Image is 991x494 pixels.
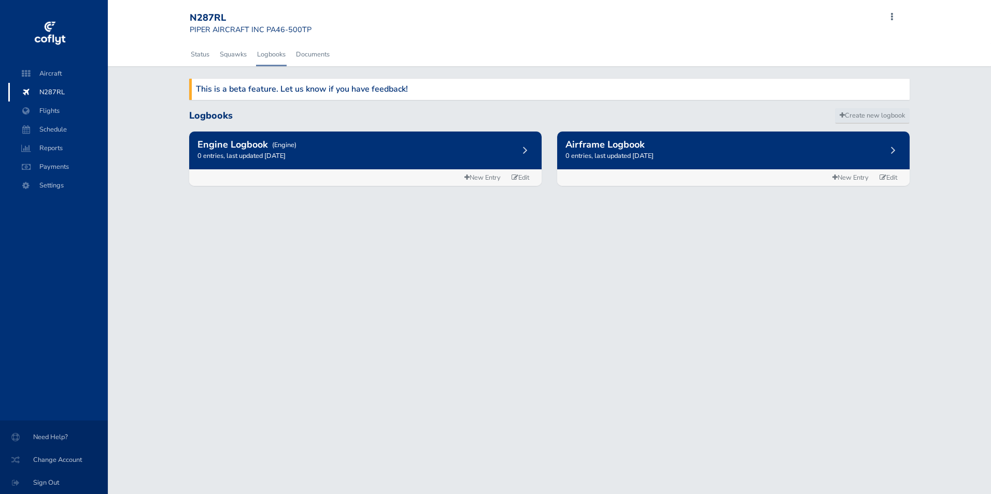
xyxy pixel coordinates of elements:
span: New Entry [832,173,869,182]
img: coflyt logo [33,18,67,49]
a: New Entry [460,171,505,185]
p: Logbooks [189,108,233,123]
span: Edit [880,173,897,182]
h2: Engine Logbook [197,140,268,149]
span: Aircraft [19,64,97,83]
span: (Engine) [268,140,301,150]
a: New Entry [828,171,873,185]
a: Airframe Logbook 0 entries, last updated [DATE] [557,132,910,169]
a: Create new logbook [835,108,910,124]
span: Schedule [19,120,97,139]
div: N287RL [190,12,312,24]
a: Edit [875,171,901,185]
span: Settings [19,176,97,195]
p: 0 entries, last updated [DATE] [565,151,901,161]
span: Change Account [12,451,95,469]
span: Create new logbook [840,111,905,120]
h2: Airframe Logbook [565,140,645,149]
span: N287RL [19,83,97,101]
span: Sign Out [12,473,95,492]
span: Flights [19,101,97,120]
a: Status [190,43,210,66]
span: Need Help? [12,428,95,446]
span: New Entry [464,173,501,182]
a: Edit [507,171,533,185]
span: Payments [19,157,97,176]
p: 0 entries, last updated [DATE] [197,151,533,161]
a: Squawks [219,43,248,66]
small: PIPER AIRCRAFT INC PA46-500TP [190,24,312,35]
a: Engine Logbook (Engine) 0 entries, last updated [DATE] [189,132,542,169]
a: Logbooks [256,43,287,66]
a: Documents [295,43,331,66]
span: Edit [512,173,529,182]
span: Reports [19,139,97,157]
div: This is a beta feature. Let us know if you have feedback! [196,83,905,96]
